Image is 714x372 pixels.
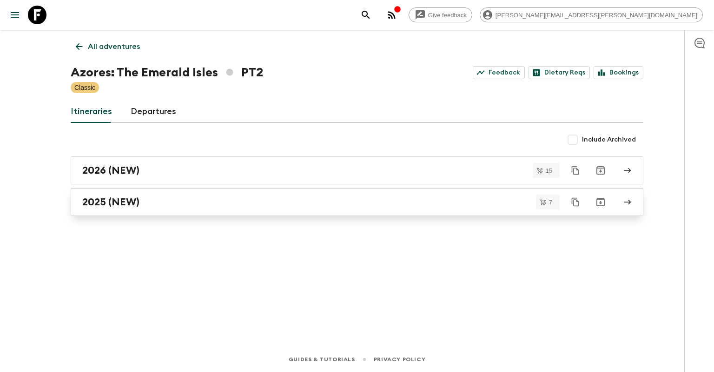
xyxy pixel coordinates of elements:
button: menu [6,6,24,24]
span: Include Archived [582,135,636,144]
span: Give feedback [423,12,472,19]
p: Classic [74,83,95,92]
a: Privacy Policy [374,354,425,365]
a: Departures [131,101,176,123]
button: Archive [591,193,610,211]
a: Itineraries [71,101,112,123]
button: Duplicate [567,194,584,210]
a: 2026 (NEW) [71,156,643,184]
a: Dietary Reqs [529,66,590,79]
button: search adventures [357,6,375,24]
h2: 2026 (NEW) [82,164,139,176]
a: Give feedback [409,7,472,22]
span: 15 [540,168,558,174]
a: All adventures [71,37,145,56]
p: All adventures [88,41,140,52]
button: Duplicate [567,162,584,179]
a: Bookings [594,66,643,79]
button: Archive [591,161,610,180]
span: [PERSON_NAME][EMAIL_ADDRESS][PERSON_NAME][DOMAIN_NAME] [490,12,702,19]
h1: Azores: The Emerald Isles PT2 [71,63,263,82]
span: 7 [543,199,558,205]
div: [PERSON_NAME][EMAIL_ADDRESS][PERSON_NAME][DOMAIN_NAME] [480,7,703,22]
a: Guides & Tutorials [289,354,355,365]
a: Feedback [473,66,525,79]
a: 2025 (NEW) [71,188,643,216]
h2: 2025 (NEW) [82,196,139,208]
